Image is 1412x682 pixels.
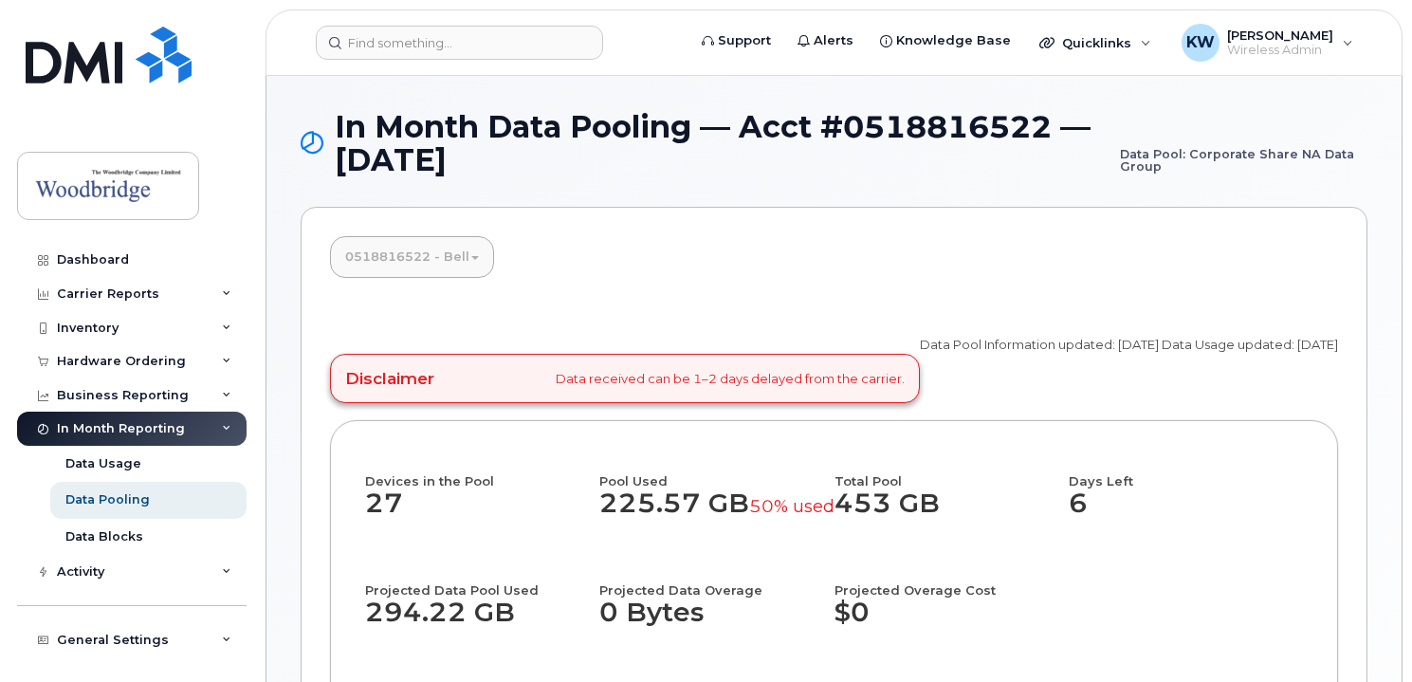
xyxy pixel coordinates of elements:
[330,236,494,278] a: 0518816522 - Bell
[301,110,1367,176] h1: In Month Data Pooling — Acct #0518816522 — [DATE]
[365,564,582,597] h4: Projected Data Pool Used
[599,488,816,538] dd: 225.57 GB
[834,488,1052,538] dd: 453 GB
[834,564,1069,597] h4: Projected Overage Cost
[834,455,1052,488] h4: Total Pool
[599,455,816,488] h4: Pool Used
[599,564,816,597] h4: Projected Data Overage
[345,369,434,388] h4: Disclaimer
[1120,110,1367,173] small: Data Pool: Corporate Share NA Data Group
[834,598,1069,647] dd: $0
[749,495,834,517] small: 50% used
[1069,488,1303,538] dd: 6
[365,455,599,488] h4: Devices in the Pool
[365,598,582,647] dd: 294.22 GB
[1069,455,1303,488] h4: Days Left
[920,336,1338,354] p: Data Pool Information updated: [DATE] Data Usage updated: [DATE]
[599,598,816,647] dd: 0 Bytes
[330,354,920,403] div: Data received can be 1–2 days delayed from the carrier.
[365,488,599,538] dd: 27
